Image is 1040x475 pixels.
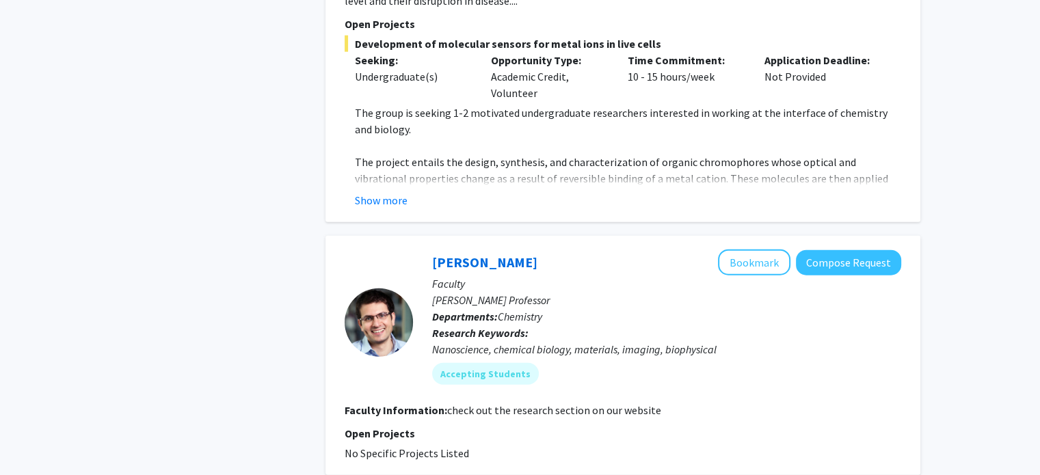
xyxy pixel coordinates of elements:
p: The project entails the design, synthesis, and characterization of organic chromophores whose opt... [355,154,901,219]
b: Research Keywords: [432,326,529,340]
span: Chemistry [498,310,542,323]
span: No Specific Projects Listed [345,446,469,460]
div: Undergraduate(s) [355,68,471,85]
fg-read-more: check out the research section on our website [447,403,661,417]
div: Academic Credit, Volunteer [481,52,617,101]
button: Compose Request to Khalid Salaita [796,250,901,275]
div: 10 - 15 hours/week [617,52,754,101]
mat-chip: Accepting Students [432,363,539,385]
iframe: Chat [10,413,58,465]
p: Opportunity Type: [491,52,607,68]
a: [PERSON_NAME] [432,254,537,271]
p: Seeking: [355,52,471,68]
p: The group is seeking 1-2 motivated undergraduate researchers interested in working at the interfa... [355,105,901,137]
p: Application Deadline: [764,52,881,68]
b: Departments: [432,310,498,323]
p: Open Projects [345,425,901,442]
div: Nanoscience, chemical biology, materials, imaging, biophysical [432,341,901,357]
p: Open Projects [345,16,901,32]
div: Not Provided [754,52,891,101]
b: Faculty Information: [345,403,447,417]
p: Time Commitment: [628,52,744,68]
span: Development of molecular sensors for metal ions in live cells [345,36,901,52]
button: Add Khalid Salaita to Bookmarks [718,249,790,275]
button: Show more [355,192,408,208]
p: [PERSON_NAME] Professor [432,292,901,308]
p: Faculty [432,275,901,292]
